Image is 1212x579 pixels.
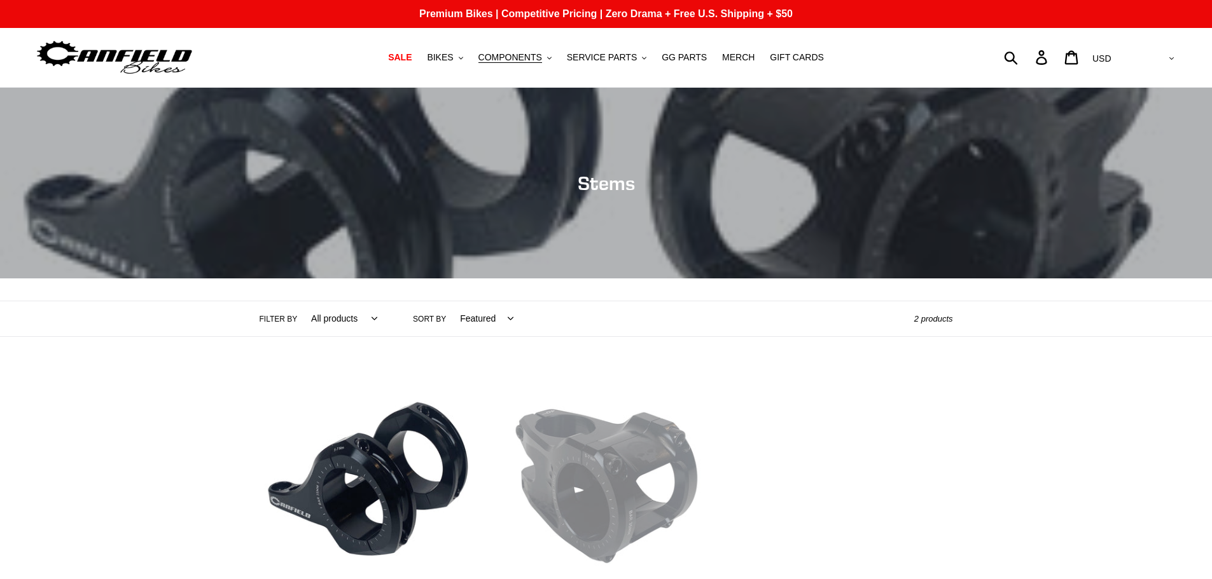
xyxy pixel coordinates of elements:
span: SERVICE PARTS [567,52,637,63]
a: GG PARTS [655,49,713,66]
label: Filter by [260,313,298,325]
span: BIKES [427,52,453,63]
input: Search [1011,43,1043,71]
span: SALE [388,52,412,63]
a: SALE [382,49,418,66]
span: Stems [578,172,635,194]
a: MERCH [716,49,761,66]
button: SERVICE PARTS [561,49,653,66]
span: GG PARTS [662,52,707,63]
button: COMPONENTS [472,49,558,66]
span: COMPONENTS [478,52,542,63]
span: 2 products [914,314,953,324]
img: Canfield Bikes [35,37,194,78]
a: GIFT CARDS [763,49,830,66]
span: GIFT CARDS [770,52,824,63]
label: Sort by [413,313,446,325]
span: MERCH [722,52,755,63]
button: BIKES [421,49,469,66]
